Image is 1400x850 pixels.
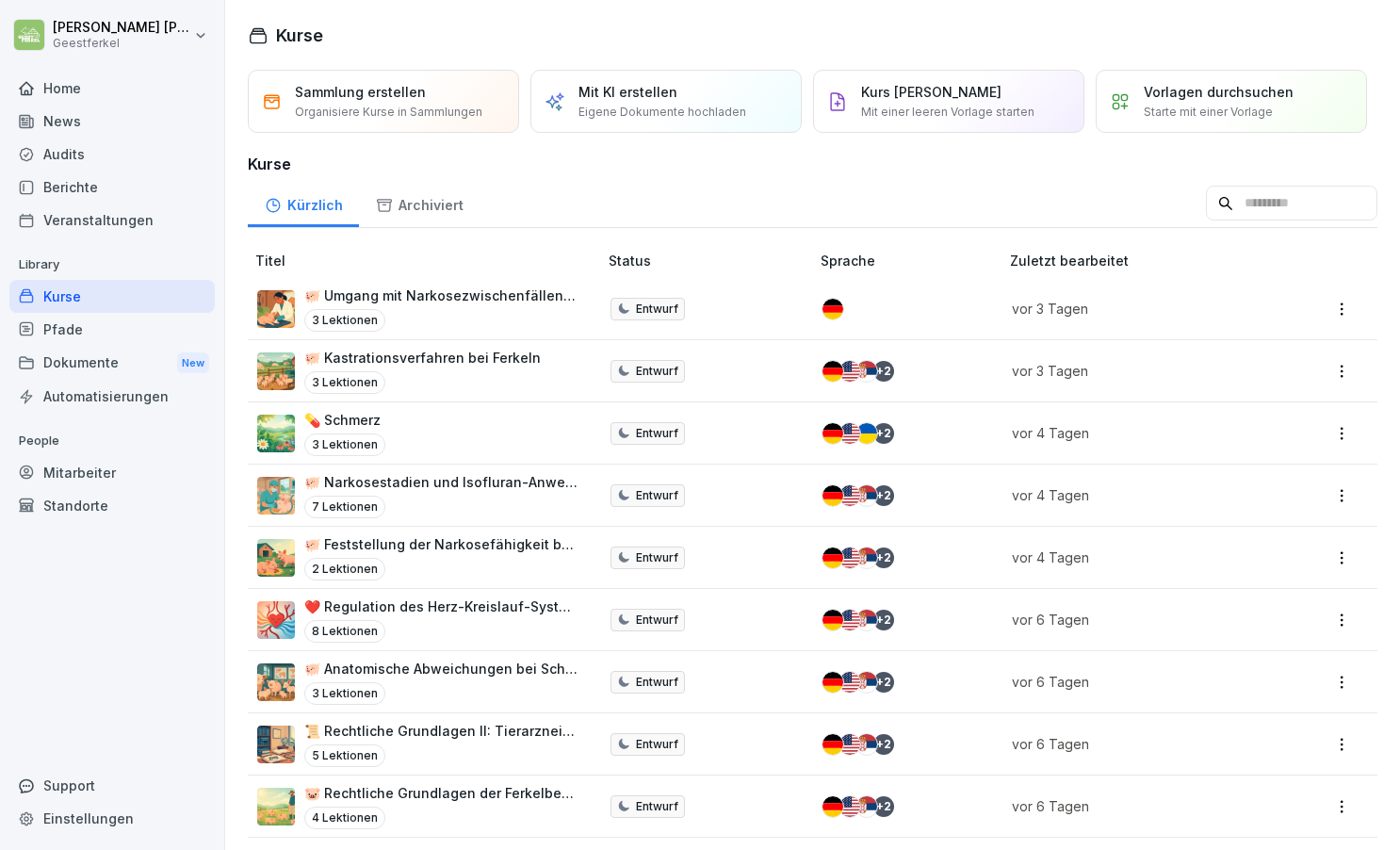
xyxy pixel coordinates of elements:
p: vor 4 Tagen [1012,548,1261,567]
p: 5 Lektionen [304,744,385,767]
img: byo8egk416p7spah89abi4qj.png [257,601,295,639]
p: 🐖 Narkosestadien und Isofluran-Anwendung bei Schweinen [304,472,578,492]
p: 3 Lektionen [304,682,385,705]
p: 🐖 Umgang mit Narkosezwischenfällen bei Ferkeln [304,286,578,305]
img: b6tm684drybthh80on708vmy.png [257,663,295,701]
p: 🐖 Anatomische Abweichungen bei Schweinen [304,659,578,678]
img: wpg831obzba8canbd45ycncp.png [257,415,295,452]
p: Status [609,251,814,270]
img: nfkyz1raqeykort7bgmrn4p6.png [257,726,295,763]
p: ❤️ Regulation des Herz-Kreislauf-Systems [304,597,578,616]
a: News [9,105,215,138]
img: us.svg [839,610,860,630]
p: Sprache [821,251,1001,270]
a: Automatisierungen [9,380,215,413]
img: rs.svg [856,361,877,382]
img: de.svg [822,299,843,319]
p: Mit einer leeren Vorlage starten [861,104,1034,121]
img: de.svg [822,548,843,568]
p: 2 Lektionen [304,558,385,580]
p: Entwurf [636,612,678,629]
p: Zuletzt bearbeitet [1010,251,1283,270]
img: de.svg [822,796,843,817]
p: 4 Lektionen [304,807,385,829]
p: vor 6 Tagen [1012,672,1261,692]
p: 7 Lektionen [304,496,385,518]
p: vor 4 Tagen [1012,423,1261,443]
p: Starte mit einer Vorlage [1144,104,1273,121]
img: rs.svg [856,610,877,630]
p: 8 Lektionen [304,620,385,643]
p: vor 6 Tagen [1012,734,1261,754]
img: rs.svg [856,548,877,568]
p: Entwurf [636,301,678,318]
p: 🐖 Feststellung der Narkosefähigkeit bei Ferkeln [304,534,578,554]
img: us.svg [839,361,860,382]
div: Mitarbeiter [9,456,215,489]
a: Kürzlich [248,179,359,227]
img: us.svg [839,796,860,817]
p: 🐷 Rechtliche Grundlagen der Ferkelbetäubung [304,783,578,803]
p: Entwurf [636,425,678,442]
div: + 2 [873,485,894,506]
a: Standorte [9,489,215,522]
p: Organisiere Kurse in Sammlungen [295,104,482,121]
p: 3 Lektionen [304,309,385,332]
img: de.svg [822,734,843,755]
p: Entwurf [636,798,678,815]
p: Kurs [PERSON_NAME] [861,82,1001,102]
p: Geestferkel [53,37,190,50]
img: rs.svg [856,796,877,817]
p: [PERSON_NAME] [PERSON_NAME] [53,20,190,36]
p: Vorlagen durchsuchen [1144,82,1294,102]
a: Berichte [9,171,215,204]
p: 3 Lektionen [304,433,385,456]
img: akbt74fwcl7xiebn30hvbhd2.png [257,477,295,515]
a: Veranstaltungen [9,204,215,237]
p: 🐖 Kastrationsverfahren bei Ferkeln [304,348,541,368]
p: Entwurf [636,674,678,691]
p: Entwurf [636,736,678,753]
img: rs.svg [856,485,877,506]
p: Sammlung erstellen [295,82,426,102]
a: Archiviert [359,179,480,227]
a: Home [9,72,215,105]
img: ua.svg [856,423,877,444]
div: + 2 [873,796,894,817]
img: m9yrsh2xoza3x1rh6ep4072s.png [257,539,295,577]
p: vor 4 Tagen [1012,485,1261,505]
p: vor 3 Tagen [1012,299,1261,319]
img: us.svg [839,548,860,568]
p: 📜 Rechtliche Grundlagen II: Tierarzneimittelgesetz und Verordnungen [304,721,578,741]
img: de.svg [822,485,843,506]
img: z9r1j0ag7p3xbb9bdoph0fav.png [257,788,295,825]
h3: Kurse [248,153,1377,175]
p: Mit KI erstellen [578,82,677,102]
p: Eigene Dokumente hochladen [578,104,746,121]
img: us.svg [839,485,860,506]
div: + 2 [873,548,894,568]
a: DokumenteNew [9,346,215,381]
img: de.svg [822,423,843,444]
a: Einstellungen [9,802,215,835]
div: Audits [9,138,215,171]
p: Library [9,250,215,280]
p: vor 3 Tagen [1012,361,1261,381]
p: People [9,426,215,456]
img: de.svg [822,361,843,382]
div: New [177,352,209,374]
img: rs.svg [856,672,877,693]
a: Kurse [9,280,215,313]
img: de.svg [822,610,843,630]
p: vor 6 Tagen [1012,796,1261,816]
div: + 2 [873,361,894,382]
div: + 2 [873,734,894,755]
